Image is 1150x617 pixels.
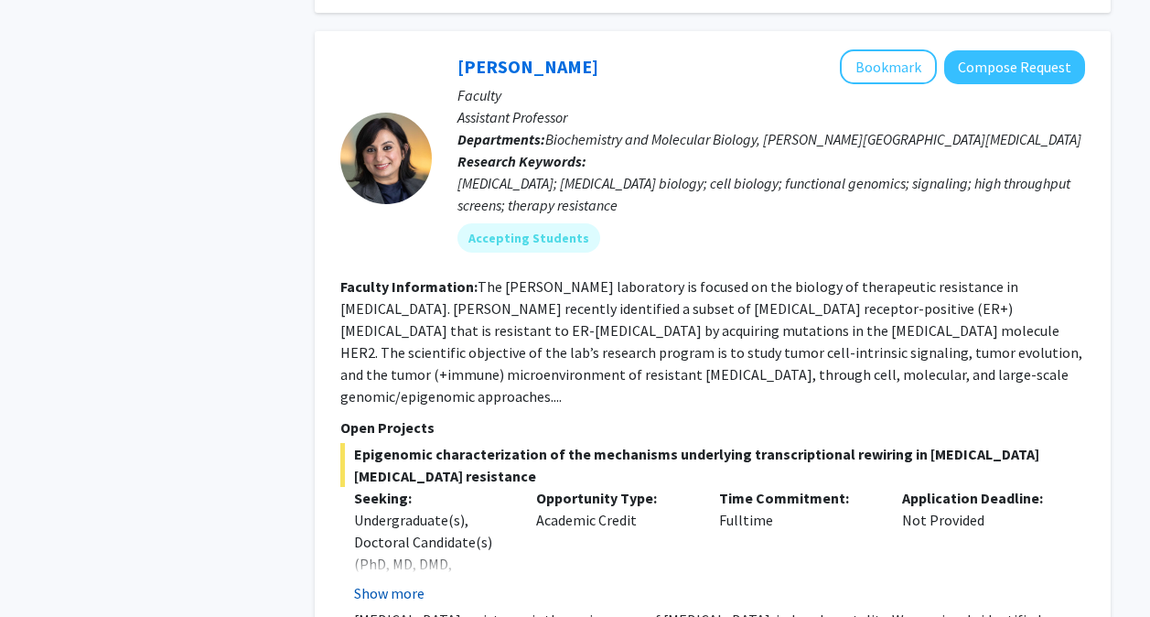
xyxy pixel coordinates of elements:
a: [PERSON_NAME] [457,55,598,78]
fg-read-more: The [PERSON_NAME] laboratory is focused on the biology of therapeutic resistance in [MEDICAL_DATA... [340,277,1082,406]
p: Opportunity Type: [536,487,692,509]
div: Not Provided [888,487,1071,604]
p: Application Deadline: [902,487,1058,509]
div: Academic Credit [522,487,705,604]
button: Add Utthara Nayar to Bookmarks [840,49,937,84]
button: Show more [354,582,425,604]
p: Time Commitment: [719,487,875,509]
p: Faculty [457,84,1085,106]
b: Departments: [457,130,545,148]
iframe: Chat [14,535,78,603]
div: [MEDICAL_DATA]; [MEDICAL_DATA] biology; cell biology; functional genomics; signaling; high throug... [457,172,1085,216]
b: Research Keywords: [457,152,586,170]
span: Epigenomic characterization of the mechanisms underlying transcriptional rewiring in [MEDICAL_DAT... [340,443,1085,487]
p: Seeking: [354,487,510,509]
div: Fulltime [705,487,888,604]
p: Assistant Professor [457,106,1085,128]
p: Open Projects [340,417,1085,438]
button: Compose Request to Utthara Nayar [944,50,1085,84]
mat-chip: Accepting Students [457,223,600,253]
b: Faculty Information: [340,277,478,296]
span: Biochemistry and Molecular Biology, [PERSON_NAME][GEOGRAPHIC_DATA][MEDICAL_DATA] [545,130,1081,148]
